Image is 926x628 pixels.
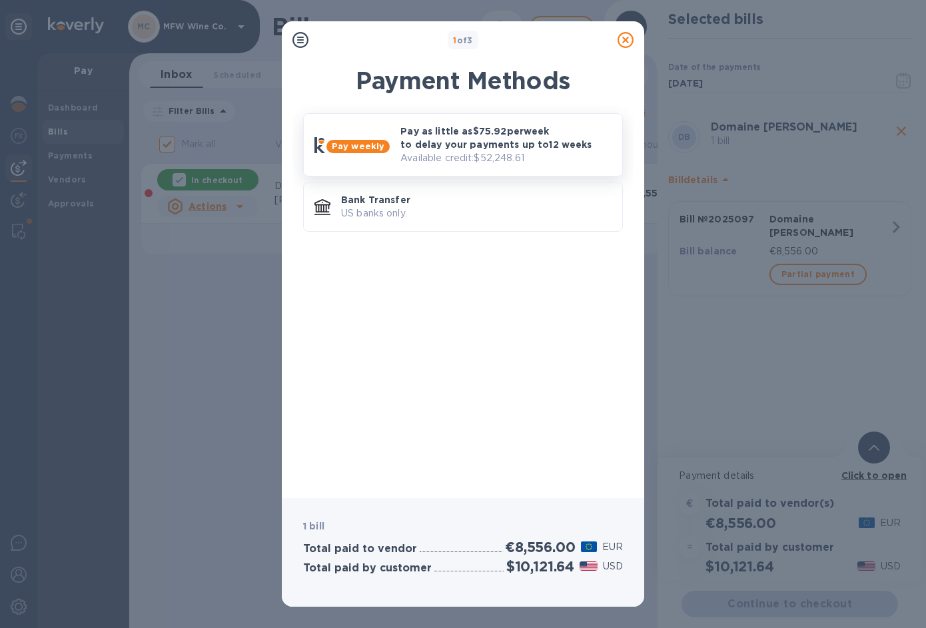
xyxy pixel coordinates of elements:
b: 1 bill [303,521,324,531]
p: Bank Transfer [341,193,612,206]
p: EUR [602,540,623,554]
img: USD [580,561,598,571]
p: US banks only. [341,206,612,220]
p: USD [603,559,623,573]
b: Pay weekly [332,141,384,151]
span: 1 [453,35,456,45]
b: of 3 [453,35,473,45]
h3: Total paid to vendor [303,543,417,555]
p: Available credit: $52,248.61 [400,151,612,165]
h1: Payment Methods [303,67,623,95]
p: Pay as little as $75.92 per week to delay your payments up to 12 weeks [400,125,612,151]
h2: $10,121.64 [506,558,574,575]
h3: Total paid by customer [303,562,432,575]
h2: €8,556.00 [505,539,575,555]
